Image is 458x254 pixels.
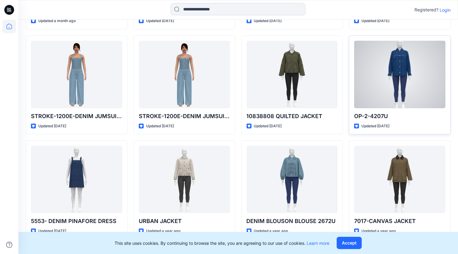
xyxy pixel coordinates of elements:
[361,228,396,234] p: Updated a year ago
[31,146,122,213] a: 5553- DENIM PINAFORE DRESS
[31,112,122,121] p: STROKE-1200E-DENIM JUMSUIT OPT-2
[115,240,329,246] p: This site uses cookies. By continuing to browse the site, you are agreeing to our use of cookies.
[139,146,230,213] a: URBAN JACKET
[354,112,445,121] p: OP-2-4207U
[414,6,438,13] p: Registered?
[354,217,445,225] p: 7017-CANVAS JACKET
[146,123,174,129] p: Updated [DATE]
[139,112,230,121] p: STROKE-1200E-DENIM JUMSUIT OPT-1
[247,41,338,108] a: 10838808 QUILTED JACKET
[361,123,389,129] p: Updated [DATE]
[139,41,230,108] a: STROKE-1200E-DENIM JUMSUIT OPT-1
[146,228,180,234] p: Updated a year ago
[139,217,230,225] p: URBAN JACKET
[354,41,445,108] a: OP-2-4207U
[146,18,174,24] p: Updated [DATE]
[38,123,66,129] p: Updated [DATE]
[31,217,122,225] p: 5553- DENIM PINAFORE DRESS
[247,112,338,121] p: 10838808 QUILTED JACKET
[31,41,122,108] a: STROKE-1200E-DENIM JUMSUIT OPT-2
[38,18,76,24] p: Updated a month ago
[254,18,282,24] p: Updated [DATE]
[254,228,288,234] p: Updated a year ago
[247,217,338,225] p: DENIM BLOUSON BLOUSE 2672U
[247,146,338,213] a: DENIM BLOUSON BLOUSE 2672U
[307,241,329,246] a: Learn more
[440,7,451,13] p: Login
[354,146,445,213] a: 7017-CANVAS JACKET
[361,18,389,24] p: Updated [DATE]
[254,123,282,129] p: Updated [DATE]
[337,237,362,249] button: Accept
[38,228,66,234] p: Updated [DATE]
